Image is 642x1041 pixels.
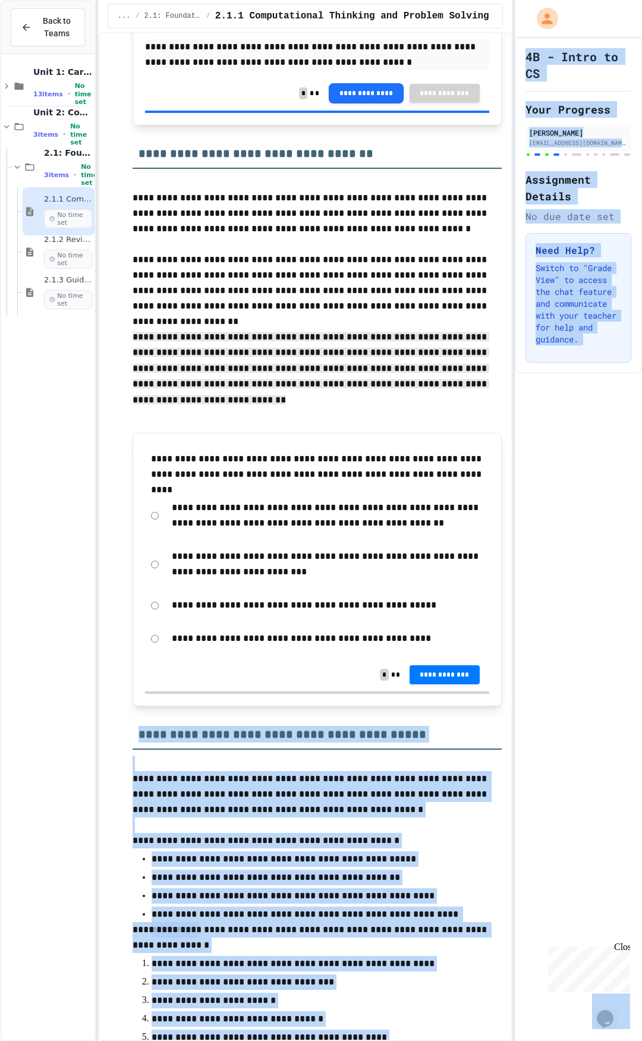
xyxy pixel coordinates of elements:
[44,194,92,205] span: 2.1.1 Computational Thinking and Problem Solving
[529,139,628,147] div: [EMAIL_ADDRESS][DOMAIN_NAME]
[11,8,85,46] button: Back to Teams
[39,15,75,40] span: Back to Teams
[44,209,92,228] span: No time set
[44,250,92,269] span: No time set
[33,67,92,77] span: Unit 1: Careers & Professionalism
[529,127,628,138] div: [PERSON_NAME]
[33,131,58,139] span: 3 items
[536,262,621,345] p: Switch to "Grade View" to access the chat feature and communicate with your teacher for help and ...
[525,48,631,81] h1: 4B - Intro to CS
[5,5,82,76] div: Chat with us now!Close
[536,243,621,257] h3: Need Help?
[215,9,489,23] span: 2.1.1 Computational Thinking and Problem Solving
[70,122,92,146] span: No time set
[63,130,65,139] span: •
[68,89,70,99] span: •
[524,5,561,32] div: My Account
[525,209,631,224] div: No due date set
[118,11,131,21] span: ...
[74,170,76,180] span: •
[44,171,69,179] span: 3 items
[144,11,202,21] span: 2.1: Foundations of Computational Thinking
[543,942,630,992] iframe: chat widget
[135,11,139,21] span: /
[81,163,97,187] span: No time set
[206,11,210,21] span: /
[75,82,92,106] span: No time set
[592,993,630,1029] iframe: chat widget
[44,147,92,158] span: 2.1: Foundations of Computational Thinking
[525,171,631,205] h2: Assignment Details
[33,107,92,118] span: Unit 2: Computational Thinking & Problem-Solving
[44,235,92,245] span: 2.1.2 Review - Computational Thinking and Problem Solving
[44,275,92,285] span: 2.1.3 Guided morning routine flowchart
[525,101,631,118] h2: Your Progress
[33,90,63,98] span: 13 items
[44,290,92,309] span: No time set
